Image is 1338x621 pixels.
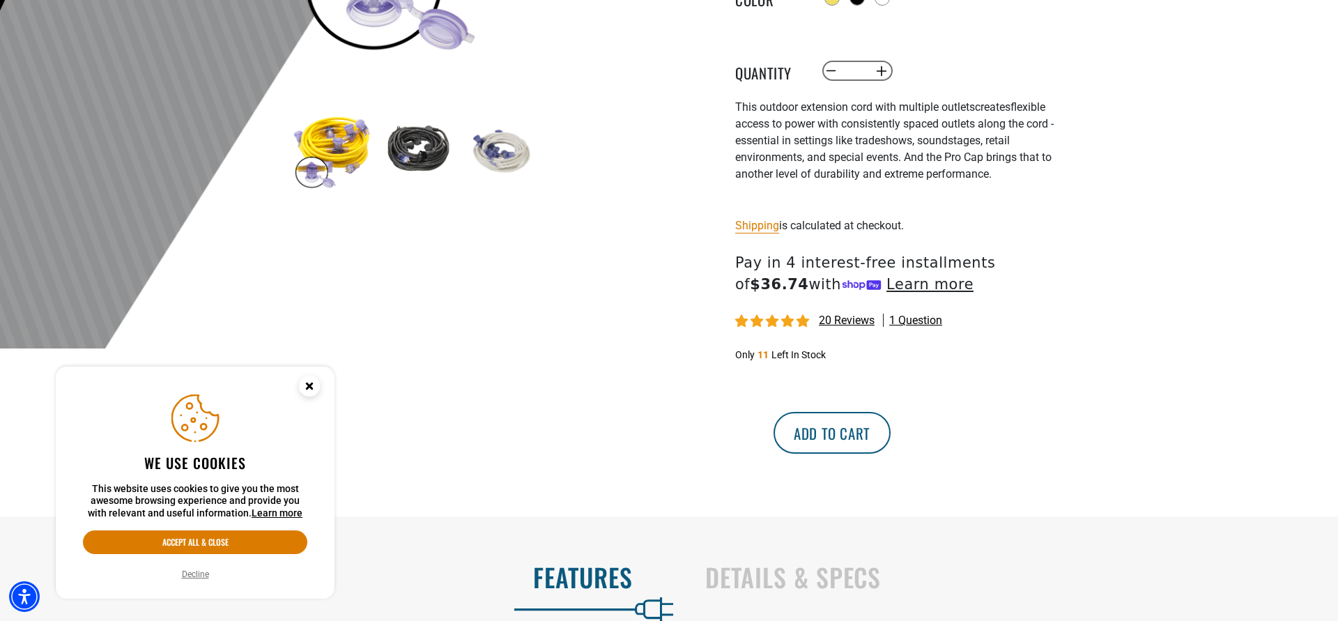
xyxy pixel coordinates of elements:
[735,219,779,232] a: Shipping
[735,349,755,360] span: Only
[376,110,457,191] img: black
[9,581,40,612] div: Accessibility Menu
[83,454,307,472] h2: We use cookies
[284,367,334,410] button: Close this option
[735,99,1077,183] p: flexible access to power with consistently spaced outlets along the cord - essential in settings ...
[461,110,541,191] img: white
[705,562,1309,592] h2: Details & Specs
[29,562,633,592] h2: Features
[735,62,805,80] label: Quantity
[735,216,1077,235] div: is calculated at checkout.
[83,483,307,520] p: This website uses cookies to give you the most awesome browsing experience and provide you with r...
[735,100,975,114] span: This outdoor extension cord with multiple outlets
[83,530,307,554] button: Accept all & close
[771,349,826,360] span: Left In Stock
[774,412,891,454] button: Add to cart
[975,100,1010,114] span: creates
[252,507,302,519] a: This website uses cookies to give you the most awesome browsing experience and provide you with r...
[735,315,812,328] span: 4.80 stars
[758,349,769,360] span: 11
[819,314,875,327] span: 20 reviews
[56,367,334,599] aside: Cookie Consent
[178,567,213,581] button: Decline
[889,313,942,328] span: 1 question
[292,110,373,191] img: yellow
